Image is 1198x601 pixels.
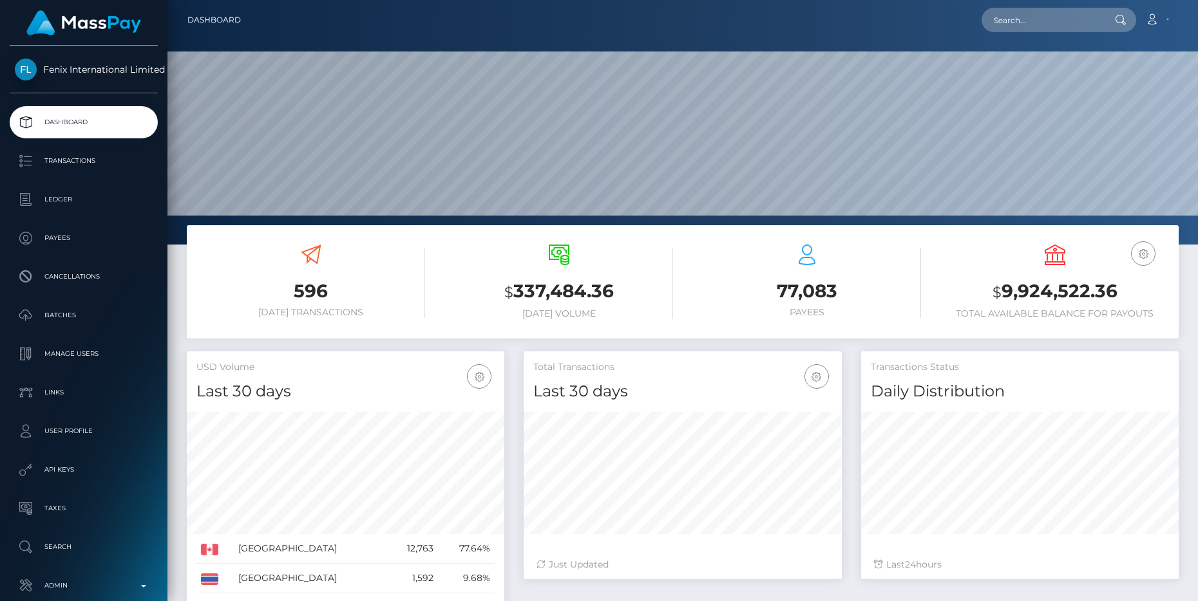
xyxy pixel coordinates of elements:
td: 9.68% [438,564,495,593]
div: Just Updated [537,558,828,571]
h5: USD Volume [196,361,495,374]
p: Search [15,537,153,557]
td: 1,592 [388,564,438,593]
td: [GEOGRAPHIC_DATA] [234,534,387,564]
h4: Daily Distribution [871,380,1169,403]
img: CA.png [201,544,218,555]
p: Admin [15,576,153,595]
img: Fenix International Limited [15,59,37,80]
small: $ [993,283,1002,301]
p: Transactions [15,151,153,171]
p: Batches [15,306,153,325]
div: Last hours [874,558,1166,571]
h3: 77,083 [692,279,921,304]
h5: Transactions Status [871,361,1169,374]
p: Taxes [15,499,153,518]
a: Taxes [10,492,158,524]
a: User Profile [10,415,158,447]
h3: 337,484.36 [444,279,673,305]
span: 24 [905,559,916,570]
p: Payees [15,228,153,248]
p: Dashboard [15,113,153,132]
a: Manage Users [10,338,158,370]
a: Transactions [10,145,158,177]
p: User Profile [15,421,153,441]
a: Ledger [10,183,158,216]
td: 77.64% [438,534,495,564]
small: $ [504,283,513,301]
a: Links [10,376,158,409]
h6: [DATE] Volume [444,308,673,319]
a: Batches [10,299,158,331]
a: Dashboard [10,106,158,138]
a: Dashboard [187,6,241,33]
td: 12,763 [388,534,438,564]
h5: Total Transactions [533,361,832,374]
img: MassPay Logo [26,10,141,35]
a: Cancellations [10,261,158,293]
p: Links [15,383,153,402]
h3: 9,924,522.36 [940,279,1169,305]
a: Payees [10,222,158,254]
h3: 596 [196,279,425,304]
td: [GEOGRAPHIC_DATA] [234,564,387,593]
img: TH.png [201,573,218,585]
h6: Total Available Balance for Payouts [940,308,1169,319]
span: Fenix International Limited [10,64,158,75]
h4: Last 30 days [533,380,832,403]
input: Search... [982,8,1103,32]
h4: Last 30 days [196,380,495,403]
p: Cancellations [15,267,153,286]
a: Search [10,531,158,563]
p: API Keys [15,460,153,479]
a: API Keys [10,454,158,486]
h6: [DATE] Transactions [196,307,425,318]
p: Ledger [15,190,153,209]
h6: Payees [692,307,921,318]
p: Manage Users [15,344,153,364]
